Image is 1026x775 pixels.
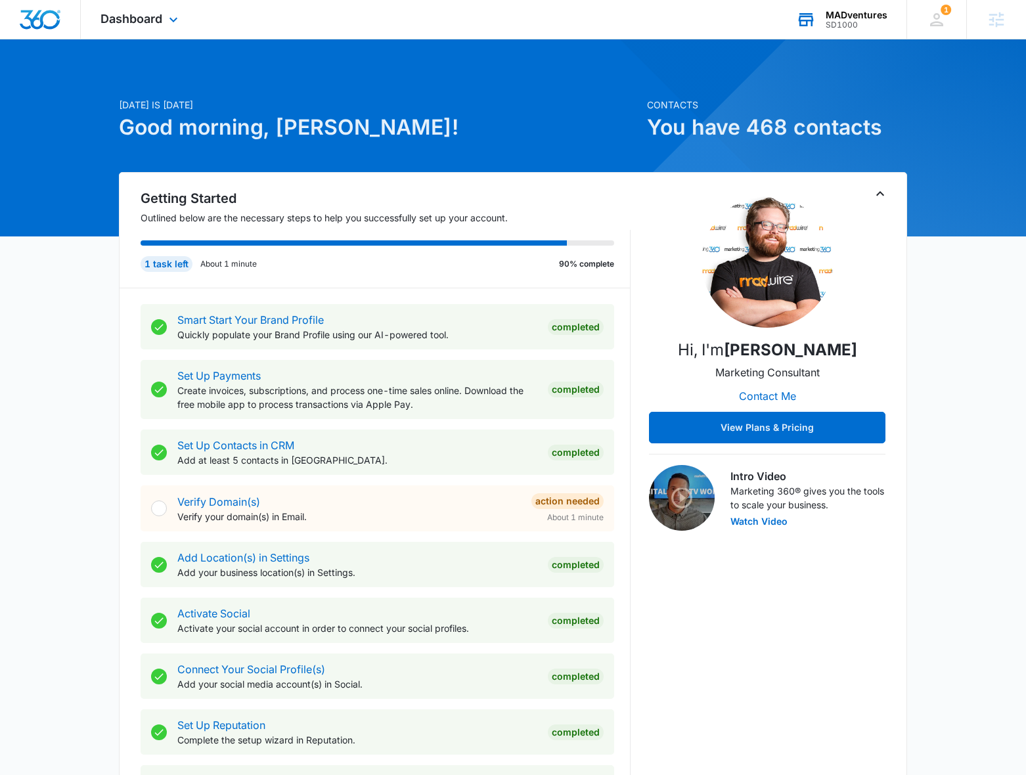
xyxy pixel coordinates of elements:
[141,211,631,225] p: Outlined below are the necessary steps to help you successfully set up your account.
[647,112,907,143] h1: You have 468 contacts
[177,495,260,508] a: Verify Domain(s)
[548,724,604,740] div: Completed
[702,196,833,328] img: Tyler Peterson
[548,613,604,629] div: Completed
[548,382,604,397] div: Completed
[141,188,631,208] h2: Getting Started
[177,607,250,620] a: Activate Social
[715,365,820,380] p: Marketing Consultant
[559,258,614,270] p: 90% complete
[724,340,857,359] strong: [PERSON_NAME]
[649,412,885,443] button: View Plans & Pricing
[730,468,885,484] h3: Intro Video
[177,677,537,691] p: Add your social media account(s) in Social.
[177,313,324,326] a: Smart Start Your Brand Profile
[730,484,885,512] p: Marketing 360® gives you the tools to scale your business.
[177,328,537,342] p: Quickly populate your Brand Profile using our AI-powered tool.
[531,493,604,509] div: Action Needed
[826,20,887,30] div: account id
[119,98,639,112] p: [DATE] is [DATE]
[548,319,604,335] div: Completed
[872,186,888,202] button: Toggle Collapse
[100,12,162,26] span: Dashboard
[649,465,715,531] img: Intro Video
[678,338,857,362] p: Hi, I'm
[200,258,257,270] p: About 1 minute
[119,112,639,143] h1: Good morning, [PERSON_NAME]!
[548,445,604,460] div: Completed
[941,5,951,15] span: 1
[177,439,294,452] a: Set Up Contacts in CRM
[177,369,261,382] a: Set Up Payments
[548,557,604,573] div: Completed
[177,551,309,564] a: Add Location(s) in Settings
[141,256,192,272] div: 1 task left
[177,733,537,747] p: Complete the setup wizard in Reputation.
[941,5,951,15] div: notifications count
[177,453,537,467] p: Add at least 5 contacts in [GEOGRAPHIC_DATA].
[177,565,537,579] p: Add your business location(s) in Settings.
[548,669,604,684] div: Completed
[177,510,521,523] p: Verify your domain(s) in Email.
[177,384,537,411] p: Create invoices, subscriptions, and process one-time sales online. Download the free mobile app t...
[177,663,325,676] a: Connect Your Social Profile(s)
[730,517,788,526] button: Watch Video
[647,98,907,112] p: Contacts
[177,621,537,635] p: Activate your social account in order to connect your social profiles.
[826,10,887,20] div: account name
[726,380,809,412] button: Contact Me
[547,512,604,523] span: About 1 minute
[177,719,265,732] a: Set Up Reputation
